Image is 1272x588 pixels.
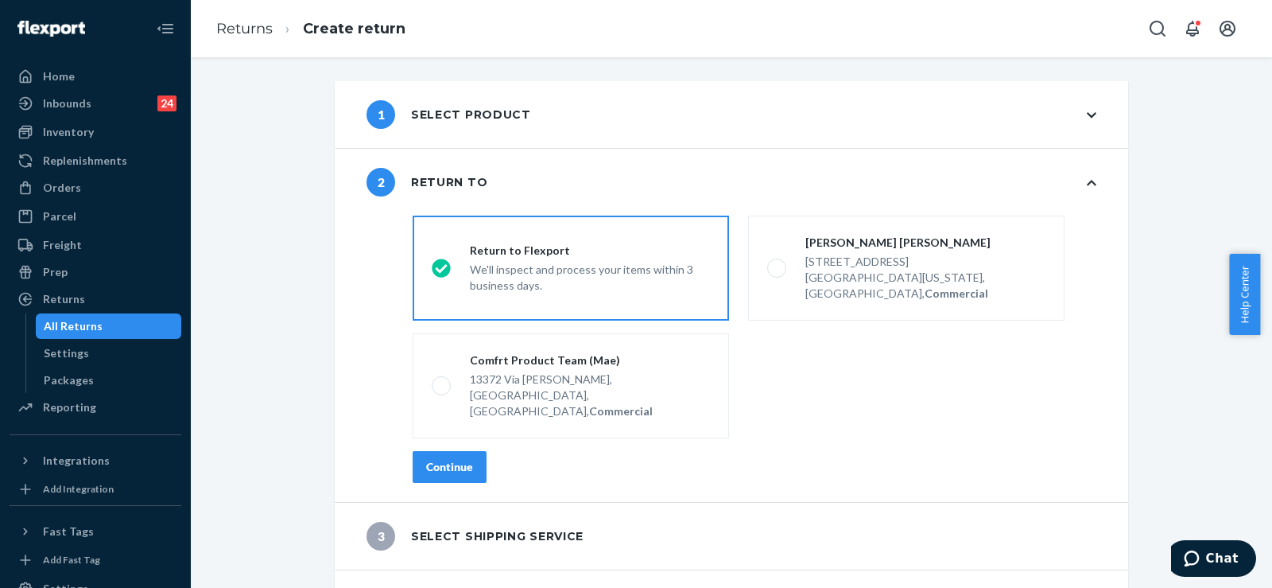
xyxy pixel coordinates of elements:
[43,95,91,111] div: Inbounds
[10,232,181,258] a: Freight
[17,21,85,37] img: Flexport logo
[10,119,181,145] a: Inventory
[805,235,1045,251] div: [PERSON_NAME] [PERSON_NAME]
[43,124,94,140] div: Inventory
[43,237,82,253] div: Freight
[10,448,181,473] button: Integrations
[1229,254,1260,335] button: Help Center
[43,180,81,196] div: Orders
[44,345,89,361] div: Settings
[470,372,710,387] div: 13372 Via [PERSON_NAME],
[805,254,1045,270] div: [STREET_ADDRESS]
[43,553,100,567] div: Add Fast Tag
[366,522,584,551] div: Select shipping service
[10,480,181,499] a: Add Integration
[43,524,94,539] div: Fast Tags
[366,168,487,197] div: Return to
[43,208,76,224] div: Parcel
[43,153,127,169] div: Replenishments
[10,395,181,420] a: Reporting
[216,20,273,37] a: Returns
[470,387,710,419] div: [GEOGRAPHIC_DATA], [GEOGRAPHIC_DATA],
[303,20,405,37] a: Create return
[43,482,114,496] div: Add Integration
[366,522,395,551] span: 3
[10,148,181,173] a: Replenishments
[1142,13,1173,45] button: Open Search Box
[366,168,395,197] span: 2
[36,368,182,393] a: Packages
[36,313,182,339] a: All Returns
[43,453,110,469] div: Integrations
[10,551,181,570] a: Add Fast Tag
[366,100,531,129] div: Select product
[43,264,68,280] div: Prep
[589,404,653,418] strong: Commercial
[44,318,103,334] div: All Returns
[204,6,418,53] ol: breadcrumbs
[10,286,181,312] a: Returns
[805,270,1045,302] div: [GEOGRAPHIC_DATA][US_STATE], [GEOGRAPHIC_DATA],
[10,91,181,116] a: Inbounds24
[426,459,473,475] div: Continue
[925,286,988,300] strong: Commercial
[1177,13,1208,45] button: Open notifications
[1171,540,1256,580] iframe: Opens a widget where you can chat to one of our agents
[10,64,181,89] a: Home
[470,352,710,368] div: Comfrt Product Team (Mae)
[10,204,181,229] a: Parcel
[43,291,85,307] div: Returns
[43,399,96,415] div: Reporting
[149,13,181,45] button: Close Navigation
[366,100,395,129] span: 1
[470,243,710,259] div: Return to Flexport
[43,68,75,84] div: Home
[10,259,181,285] a: Prep
[1212,13,1243,45] button: Open account menu
[157,95,176,111] div: 24
[10,519,181,544] button: Fast Tags
[44,372,94,388] div: Packages
[36,341,182,366] a: Settings
[413,451,487,483] button: Continue
[470,259,710,294] div: We'll inspect and process your items within 3 business days.
[10,175,181,201] a: Orders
